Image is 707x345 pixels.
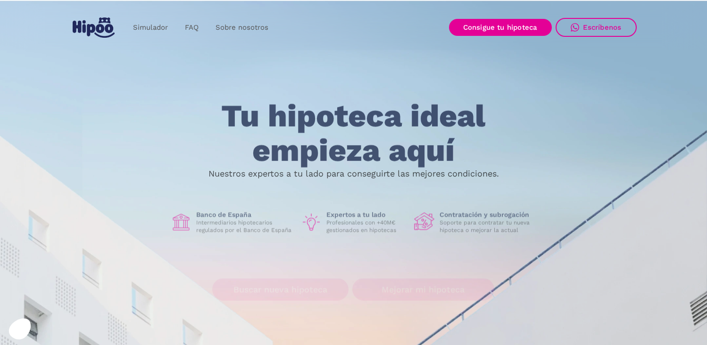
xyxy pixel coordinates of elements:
p: Intermediarios hipotecarios regulados por el Banco de España [196,219,293,234]
p: Profesionales con +40M€ gestionados en hipotecas [326,219,407,234]
h1: Banco de España [196,210,293,219]
a: Sobre nosotros [207,18,277,37]
h1: Tu hipoteca ideal empieza aquí [175,99,532,168]
p: Nuestros expertos a tu lado para conseguirte las mejores condiciones. [208,170,499,177]
div: Escríbenos [583,23,622,32]
a: Buscar nueva hipoteca [212,278,349,301]
a: Consigue tu hipoteca [449,19,552,36]
a: Escríbenos [556,18,637,37]
a: FAQ [176,18,207,37]
a: home [71,14,117,42]
a: Mejorar mi hipoteca [352,278,494,301]
h1: Expertos a tu lado [326,210,407,219]
p: Soporte para contratar tu nueva hipoteca o mejorar la actual [440,219,537,234]
a: Simulador [125,18,176,37]
h1: Contratación y subrogación [440,210,537,219]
